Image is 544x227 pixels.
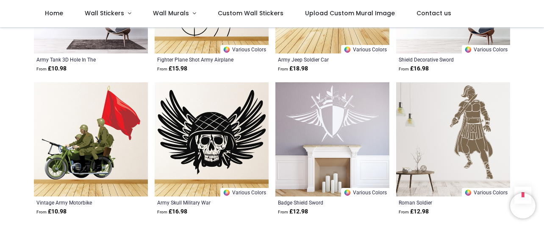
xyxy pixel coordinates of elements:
img: Color Wheel [464,189,472,196]
a: Shield Decorative Sword [399,56,486,63]
img: Color Wheel [344,46,351,53]
a: Army Skull Military War [157,199,244,206]
span: Wall Murals [153,9,189,17]
a: Vintage Army Motorbike [36,199,123,206]
span: From [278,210,288,214]
span: Contact us [416,9,451,17]
strong: £ 18.98 [278,64,308,73]
a: Army Jeep Soldier Car [278,56,365,63]
strong: £ 16.98 [157,207,187,216]
img: Roman Soldier Wall Sticker [396,82,510,196]
img: Badge Shield Sword Wall Sticker [275,82,389,196]
span: From [157,67,167,71]
a: Various Colors [220,45,269,53]
iframe: Brevo live chat [510,193,536,219]
a: Various Colors [462,188,510,196]
a: Badge Shield Sword [278,199,365,206]
img: Army Skull Military War Wall Sticker [155,82,269,196]
span: Custom Wall Stickers [218,9,283,17]
span: From [36,210,47,214]
img: Color Wheel [223,189,230,196]
a: Army Tank 3D Hole In The [36,56,123,63]
span: Upload Custom Mural Image [305,9,395,17]
span: From [399,210,409,214]
span: From [36,67,47,71]
span: Wall Stickers [85,9,124,17]
span: Home [45,9,63,17]
a: Various Colors [341,188,389,196]
img: Color Wheel [344,189,351,196]
strong: £ 10.98 [36,207,67,216]
strong: £ 10.98 [36,64,67,73]
img: Vintage Army Motorbike Wall Sticker [34,82,148,196]
span: From [278,67,288,71]
span: From [399,67,409,71]
strong: £ 12.98 [278,207,308,216]
img: Color Wheel [223,46,230,53]
strong: £ 16.98 [399,64,429,73]
a: Fighter Plane Shot Army Airplane [157,56,244,63]
a: Various Colors [341,45,389,53]
strong: £ 15.98 [157,64,187,73]
span: From [157,210,167,214]
a: Roman Soldier [399,199,486,206]
a: Various Colors [462,45,510,53]
a: Various Colors [220,188,269,196]
img: Color Wheel [464,46,472,53]
strong: £ 12.98 [399,207,429,216]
